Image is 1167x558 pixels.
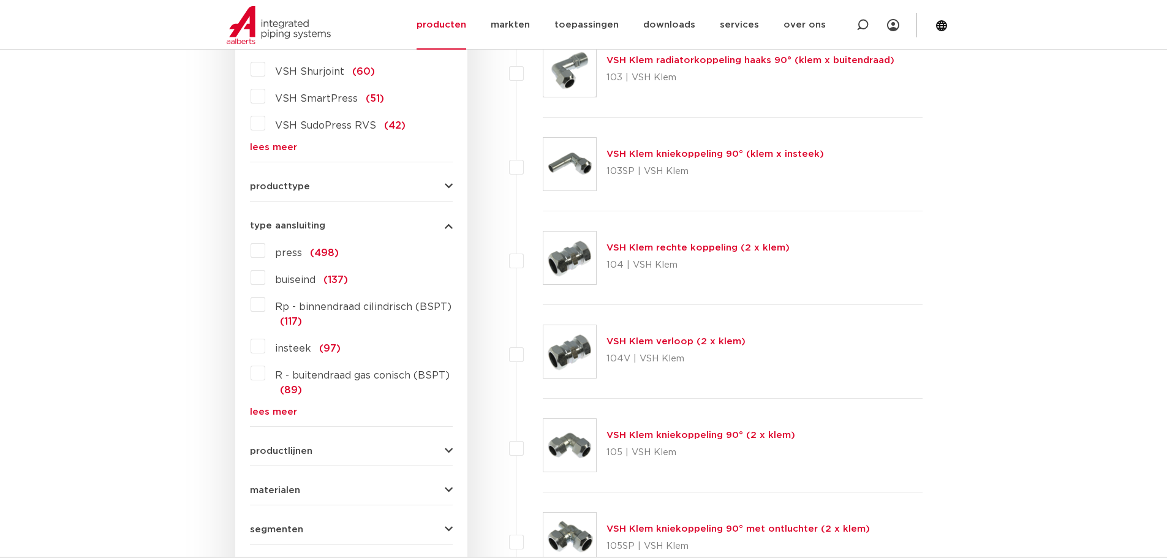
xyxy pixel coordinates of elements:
span: (51) [366,94,384,104]
span: buiseind [275,275,315,285]
a: VSH Klem radiatorkoppeling haaks 90° (klem x buitendraad) [606,56,894,65]
span: VSH SudoPress RVS [275,121,376,130]
span: VSH SmartPress [275,94,358,104]
button: productlijnen [250,447,453,456]
p: 104 | VSH Klem [606,255,790,275]
span: productlijnen [250,447,312,456]
p: 104V | VSH Klem [606,349,746,369]
button: materialen [250,486,453,495]
p: 103SP | VSH Klem [606,162,824,181]
span: (89) [280,385,302,395]
img: Thumbnail for VSH Klem rechte koppeling (2 x klem) [543,232,596,284]
img: Thumbnail for VSH Klem radiatorkoppeling haaks 90° (klem x buitendraad) [543,44,596,97]
span: (117) [280,317,302,326]
span: (137) [323,275,348,285]
span: press [275,248,302,258]
a: lees meer [250,407,453,417]
p: 105 | VSH Klem [606,443,795,462]
span: (498) [310,248,339,258]
span: (97) [319,344,341,353]
button: type aansluiting [250,221,453,230]
span: materialen [250,486,300,495]
span: insteek [275,344,311,353]
a: lees meer [250,143,453,152]
a: VSH Klem kniekoppeling 90° (2 x klem) [606,431,795,440]
a: VSH Klem verloop (2 x klem) [606,337,746,346]
img: Thumbnail for VSH Klem verloop (2 x klem) [543,325,596,378]
span: segmenten [250,525,303,534]
a: VSH Klem rechte koppeling (2 x klem) [606,243,790,252]
span: type aansluiting [250,221,325,230]
a: VSH Klem kniekoppeling 90° met ontluchter (2 x klem) [606,524,870,533]
span: (42) [384,121,406,130]
a: VSH Klem kniekoppeling 90° (klem x insteek) [606,149,824,159]
p: 103 | VSH Klem [606,68,894,88]
p: 105SP | VSH Klem [606,537,870,556]
span: R - buitendraad gas conisch (BSPT) [275,371,450,380]
span: Rp - binnendraad cilindrisch (BSPT) [275,302,451,312]
img: Thumbnail for VSH Klem kniekoppeling 90° (klem x insteek) [543,138,596,190]
span: producttype [250,182,310,191]
img: Thumbnail for VSH Klem kniekoppeling 90° (2 x klem) [543,419,596,472]
span: VSH Shurjoint [275,67,344,77]
button: producttype [250,182,453,191]
span: (60) [352,67,375,77]
button: segmenten [250,525,453,534]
